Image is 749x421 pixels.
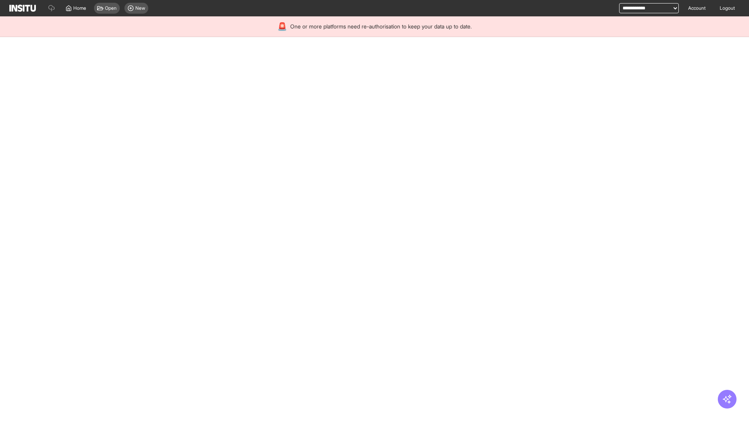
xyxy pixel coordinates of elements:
[290,23,472,30] span: One or more platforms need re-authorisation to keep your data up to date.
[277,21,287,32] div: 🚨
[135,5,145,11] span: New
[73,5,86,11] span: Home
[105,5,117,11] span: Open
[9,5,36,12] img: Logo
